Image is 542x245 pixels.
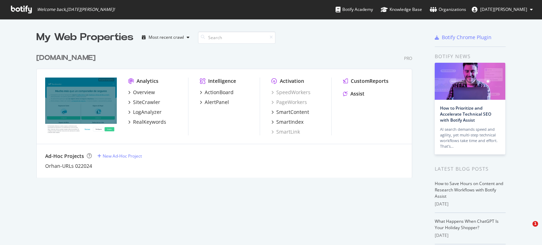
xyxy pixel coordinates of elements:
a: Orhan-URLs 022024 [45,163,92,170]
div: Botify news [435,53,506,60]
div: Botify Academy [336,6,373,13]
a: New Ad-Hoc Project [97,153,142,159]
img: How to Prioritize and Accelerate Technical SEO with Botify Assist [435,63,505,100]
iframe: Intercom live chat [518,221,535,238]
div: Activation [280,78,304,85]
a: SpeedWorkers [271,89,311,96]
a: AlertPanel [200,99,229,106]
div: Assist [350,90,365,97]
span: Lucia Macias [480,6,527,12]
a: What Happens When ChatGPT Is Your Holiday Shopper? [435,218,499,231]
div: Knowledge Base [381,6,422,13]
div: Ad-Hoc Projects [45,153,84,160]
a: ActionBoard [200,89,234,96]
div: AI search demands speed and agility, yet multi-step technical workflows take time and effort. Tha... [440,127,500,149]
div: Overview [133,89,155,96]
div: Latest Blog Posts [435,165,506,173]
div: My Web Properties [36,30,133,44]
a: PageWorkers [271,99,307,106]
div: AlertPanel [205,99,229,106]
div: ActionBoard [205,89,234,96]
div: Most recent crawl [149,35,184,39]
a: LogAnalyzer [128,109,162,116]
a: RealKeywords [128,118,166,125]
div: SmartIndex [276,118,303,125]
button: [DATE][PERSON_NAME] [466,4,538,15]
a: Assist [343,90,365,97]
div: SiteCrawler [133,99,160,106]
button: Most recent crawl [139,32,192,43]
div: Intelligence [208,78,236,85]
a: SmartContent [271,109,309,116]
a: [DOMAIN_NAME] [36,53,98,63]
div: Analytics [137,78,158,85]
div: RealKeywords [133,118,166,125]
a: CustomReports [343,78,389,85]
div: CustomReports [351,78,389,85]
a: SiteCrawler [128,99,160,106]
div: [DOMAIN_NAME] [36,53,96,63]
div: grid [36,44,418,178]
div: LogAnalyzer [133,109,162,116]
a: SmartLink [271,128,300,135]
div: Organizations [430,6,466,13]
span: 1 [532,221,538,227]
iframe: Intercom notifications message [401,177,542,226]
div: Pro [404,55,412,61]
div: Botify Chrome Plugin [442,34,492,41]
a: Overview [128,89,155,96]
img: rastreator.com [45,78,117,135]
a: SmartIndex [271,118,303,125]
span: Welcome back, [DATE][PERSON_NAME] ! [37,7,115,12]
a: How to Prioritize and Accelerate Technical SEO with Botify Assist [440,105,491,123]
div: [DATE] [435,232,506,239]
div: New Ad-Hoc Project [103,153,142,159]
input: Search [198,31,276,44]
div: SmartContent [276,109,309,116]
a: Botify Chrome Plugin [435,34,492,41]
